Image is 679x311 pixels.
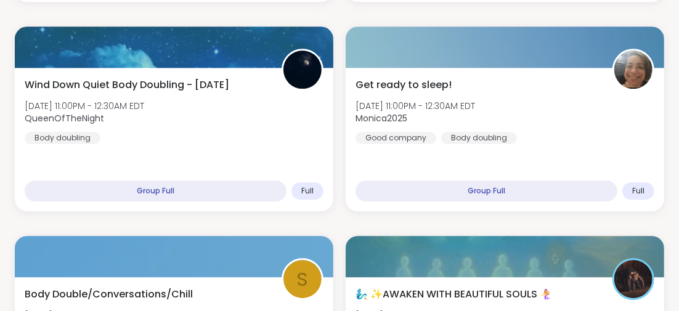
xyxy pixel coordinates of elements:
div: Body doubling [441,132,517,144]
img: QueenOfTheNight [283,50,322,89]
div: Group Full [25,180,287,201]
div: Good company [356,132,436,144]
img: lyssa [614,260,653,298]
span: Full [301,186,314,196]
span: 🧞‍♂️ ✨AWAKEN WITH BEAUTIFUL SOULS 🧜‍♀️ [356,287,552,302]
span: Full [632,186,644,196]
div: Body doubling [25,132,100,144]
span: Body Double/Conversations/Chill [25,287,193,302]
img: Monica2025 [614,50,653,89]
span: [DATE] 11:00PM - 12:30AM EDT [25,100,144,112]
span: S [297,265,309,294]
b: QueenOfTheNight [25,112,104,124]
span: Wind Down Quiet Body Doubling - [DATE] [25,78,229,92]
div: Group Full [356,180,617,201]
b: Monica2025 [356,112,407,124]
span: Get ready to sleep! [356,78,452,92]
span: [DATE] 11:00PM - 12:30AM EDT [356,100,475,112]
